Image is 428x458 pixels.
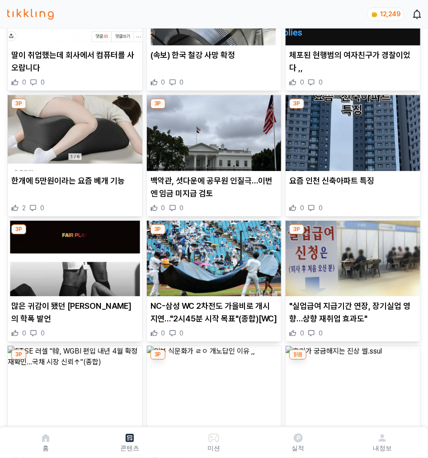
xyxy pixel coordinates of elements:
[40,203,44,212] span: 0
[292,444,305,453] p: 실적
[22,78,26,87] span: 0
[120,444,139,453] p: 콘텐츠
[319,329,323,338] span: 0
[340,431,424,454] a: 내정보
[147,346,282,421] img: 일본 식문화가 ㄹㅇ 개노답인 이유 ,,
[151,349,165,359] div: 3P
[285,94,421,216] div: 3P 요즘 인천 신축아파트 특징 요즘 인천 신축아파트 특징 0 0
[11,224,26,234] div: 3P
[289,224,304,234] div: 3P
[22,203,26,212] span: 2
[300,203,304,212] span: 0
[4,431,88,454] a: 홈
[7,94,143,216] div: 3P 한개에 5만원이라는 요즘 베개 기능 한개에 5만원이라는 요즘 베개 기능 2 0
[180,78,184,87] span: 0
[151,99,165,109] div: 3P
[151,224,165,234] div: 3P
[88,431,172,454] a: 콘텐츠
[146,94,282,216] div: 3P 백악관, 셧다운에 공무원 인질극…이번엔 임금 미지급 검토 백악관, 셧다운에 공무원 인질극…이번엔 임금 미지급 검토 0 0
[161,203,165,212] span: 0
[319,78,323,87] span: 0
[7,9,54,19] img: 티끌링
[11,99,26,109] div: 3P
[367,7,403,21] a: coin 12,249
[151,49,278,61] p: (속보) 한국 철강 사망 확정
[289,99,304,109] div: 3P
[11,175,139,187] p: 한개에 5만원이라는 요즘 베개 기능
[147,95,282,170] img: 백악관, 셧다운에 공무원 인질극…이번엔 임금 미지급 검토
[289,49,417,74] p: 체포된 현행범의 여자친구가 경찰이었다 ,,
[8,95,142,170] img: 한개에 5만원이라는 요즘 베개 기능
[373,444,392,453] p: 내정보
[11,300,139,325] p: 많은 귀감이 됐던 [PERSON_NAME]의 학폭 발언
[289,349,306,359] div: 읽음
[151,175,278,200] p: 백악관, 셧다운에 공무원 인질극…이번엔 임금 미지급 검토
[300,78,304,87] span: 0
[8,221,142,296] img: 많은 귀감이 됐던 박지성의 학폭 발언
[11,49,139,74] p: 딸이 취업했는데 회사에서 컴퓨터를 사오랍니다
[289,425,417,438] p: 후기가 궁금해지는 진상 썰.ssul
[41,78,45,87] span: 0
[180,203,184,212] span: 0
[285,220,421,342] div: 3P "실업급여 지급기간 연장, 장기실업 영향…상향 재취업 효과도" "실업급여 지급기간 연장, 장기실업 영향…상향 재취업 효과도" 0 0
[380,10,400,18] span: 12,249
[286,221,420,296] img: "실업급여 지급기간 연장, 장기실업 영향…상향 재취업 효과도"
[7,220,143,342] div: 3P 많은 귀감이 됐던 박지성의 학폭 발언 많은 귀감이 됐던 [PERSON_NAME]의 학폭 발언 0 0
[151,300,278,325] p: NC-삼성 WC 2차전도 가을비로 개시 지연…"2시45분 시작 목표"(종합)[WC]
[180,329,184,338] span: 0
[207,444,220,453] p: 미션
[300,329,304,338] span: 0
[22,329,26,338] span: 0
[208,433,219,444] img: 미션
[172,431,256,454] button: 미션
[289,300,417,325] p: "실업급여 지급기간 연장, 장기실업 영향…상향 재취업 효과도"
[256,431,340,454] a: 실적
[42,444,49,453] p: 홈
[147,221,282,296] img: NC-삼성 WC 2차전도 가을비로 개시 지연…"2시45분 시작 목표"(종합)[WC]
[151,425,278,438] p: 일본 식문화가 ㄹㅇ 개노답인 이유 ,,
[11,425,139,451] p: FTSE 러셀 "韓, WGBI 편입 내년 4월 확정 재확인…국채 시장 신뢰↑"(종합)
[286,95,420,170] img: 요즘 인천 신축아파트 특징
[8,346,142,421] img: FTSE 러셀 "韓, WGBI 편입 내년 4월 확정 재확인…국채 시장 신뢰↑"(종합)
[41,329,45,338] span: 0
[11,349,26,359] div: 3P
[161,329,165,338] span: 0
[289,175,417,187] p: 요즘 인천 신축아파트 특징
[161,78,165,87] span: 0
[146,220,282,342] div: 3P NC-삼성 WC 2차전도 가을비로 개시 지연…"2시45분 시작 목표"(종합)[WC] NC-삼성 WC 2차전도 가을비로 개시 지연…"2시45분 시작 목표"(종합)[WC] 0 0
[286,346,420,421] img: 후기가 궁금해지는 진상 썰.ssul
[319,203,323,212] span: 0
[371,11,378,18] img: coin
